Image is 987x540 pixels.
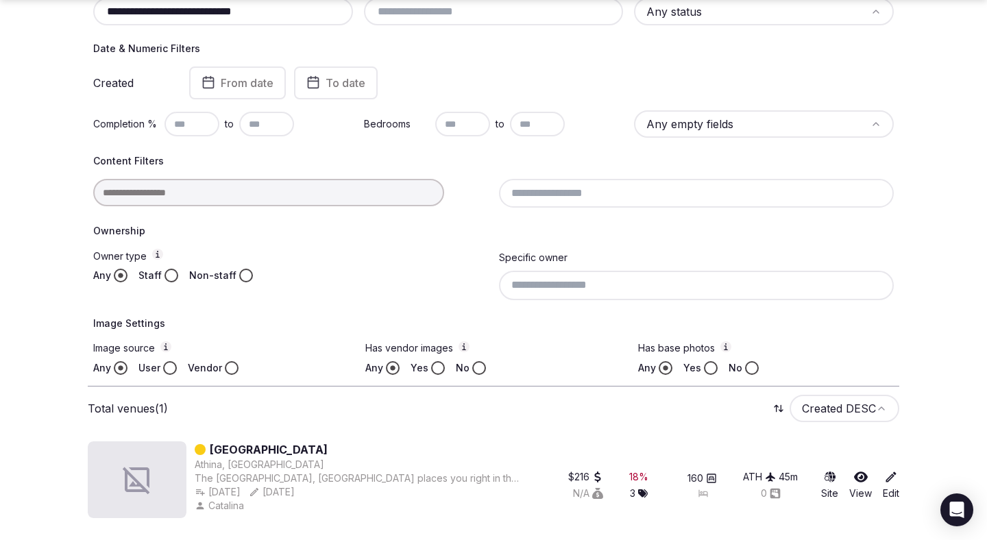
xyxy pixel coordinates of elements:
[210,441,328,458] a: [GEOGRAPHIC_DATA]
[195,458,324,471] button: Athina, [GEOGRAPHIC_DATA]
[779,470,798,484] div: 45 m
[195,471,524,485] div: The [GEOGRAPHIC_DATA], [GEOGRAPHIC_DATA] places you right in the center of the city at the edge o...
[940,493,973,526] div: Open Intercom Messenger
[93,269,111,282] label: Any
[743,470,776,484] button: ATH
[152,249,163,260] button: Owner type
[138,269,162,282] label: Staff
[93,154,894,168] h4: Content Filters
[93,341,349,356] label: Image source
[638,361,656,375] label: Any
[573,487,603,500] button: N/A
[411,361,428,375] label: Yes
[459,341,470,352] button: Has vendor images
[683,361,701,375] label: Yes
[365,361,383,375] label: Any
[568,470,603,484] button: $216
[189,66,286,99] button: From date
[189,269,236,282] label: Non-staff
[849,470,872,500] a: View
[629,470,648,484] button: 18%
[138,361,160,375] label: User
[93,42,894,56] h4: Date & Numeric Filters
[93,224,894,238] h4: Ownership
[188,361,222,375] label: Vendor
[720,341,731,352] button: Has base photos
[195,499,247,513] button: Catalina
[225,117,234,131] span: to
[638,341,894,356] label: Has base photos
[88,401,168,416] p: Total venues (1)
[456,361,470,375] label: No
[687,471,717,485] button: 160
[630,487,648,500] button: 3
[195,485,241,499] button: [DATE]
[221,76,273,90] span: From date
[761,487,781,500] button: 0
[496,117,504,131] span: to
[629,470,648,484] div: 18 %
[326,76,365,90] span: To date
[93,117,159,131] label: Completion %
[93,317,894,330] h4: Image Settings
[93,361,111,375] label: Any
[93,77,170,88] label: Created
[160,341,171,352] button: Image source
[883,470,899,500] a: Edit
[499,251,568,263] label: Specific owner
[365,341,621,356] label: Has vendor images
[687,471,703,485] span: 160
[93,249,488,263] label: Owner type
[729,361,742,375] label: No
[821,470,838,500] a: Site
[249,485,295,499] button: [DATE]
[294,66,378,99] button: To date
[779,470,798,484] button: 45m
[364,117,430,131] label: Bedrooms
